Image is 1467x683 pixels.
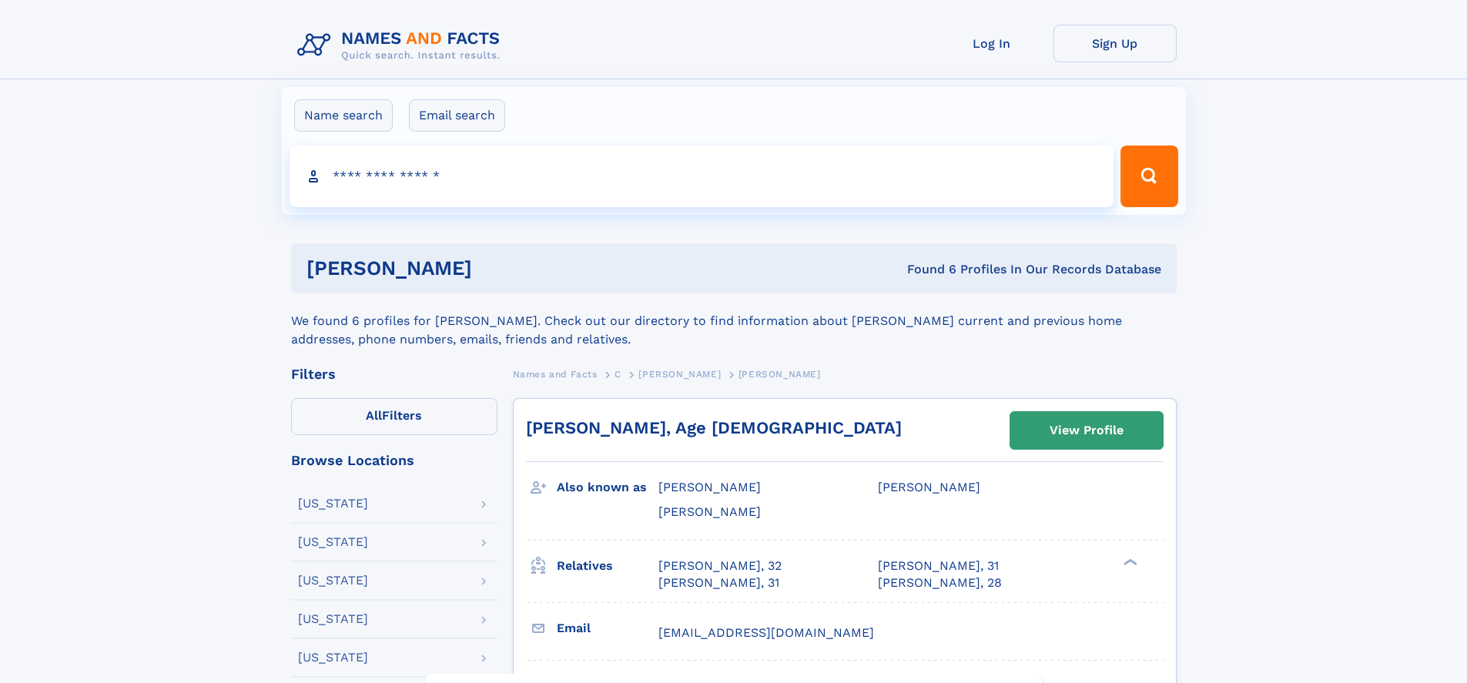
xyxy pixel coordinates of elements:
[658,480,761,494] span: [PERSON_NAME]
[557,474,658,501] h3: Also known as
[658,574,779,591] a: [PERSON_NAME], 31
[1120,557,1138,567] div: ❯
[366,408,382,423] span: All
[298,651,368,664] div: [US_STATE]
[739,369,821,380] span: [PERSON_NAME]
[291,367,497,381] div: Filters
[291,293,1177,349] div: We found 6 profiles for [PERSON_NAME]. Check out our directory to find information about [PERSON_...
[298,536,368,548] div: [US_STATE]
[298,497,368,510] div: [US_STATE]
[638,364,721,383] a: [PERSON_NAME]
[306,259,690,278] h1: [PERSON_NAME]
[615,364,621,383] a: C
[298,574,368,587] div: [US_STATE]
[409,99,505,132] label: Email search
[291,398,497,435] label: Filters
[290,146,1114,207] input: search input
[513,364,598,383] a: Names and Facts
[1053,25,1177,62] a: Sign Up
[638,369,721,380] span: [PERSON_NAME]
[615,369,621,380] span: C
[557,615,658,641] h3: Email
[878,557,999,574] a: [PERSON_NAME], 31
[291,454,497,467] div: Browse Locations
[878,574,1002,591] a: [PERSON_NAME], 28
[930,25,1053,62] a: Log In
[1010,412,1163,449] a: View Profile
[526,418,902,437] a: [PERSON_NAME], Age [DEMOGRAPHIC_DATA]
[1120,146,1177,207] button: Search Button
[658,504,761,519] span: [PERSON_NAME]
[1050,413,1124,448] div: View Profile
[557,553,658,579] h3: Relatives
[291,25,513,66] img: Logo Names and Facts
[298,613,368,625] div: [US_STATE]
[658,557,782,574] a: [PERSON_NAME], 32
[689,261,1161,278] div: Found 6 Profiles In Our Records Database
[878,480,980,494] span: [PERSON_NAME]
[658,625,874,640] span: [EMAIL_ADDRESS][DOMAIN_NAME]
[294,99,393,132] label: Name search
